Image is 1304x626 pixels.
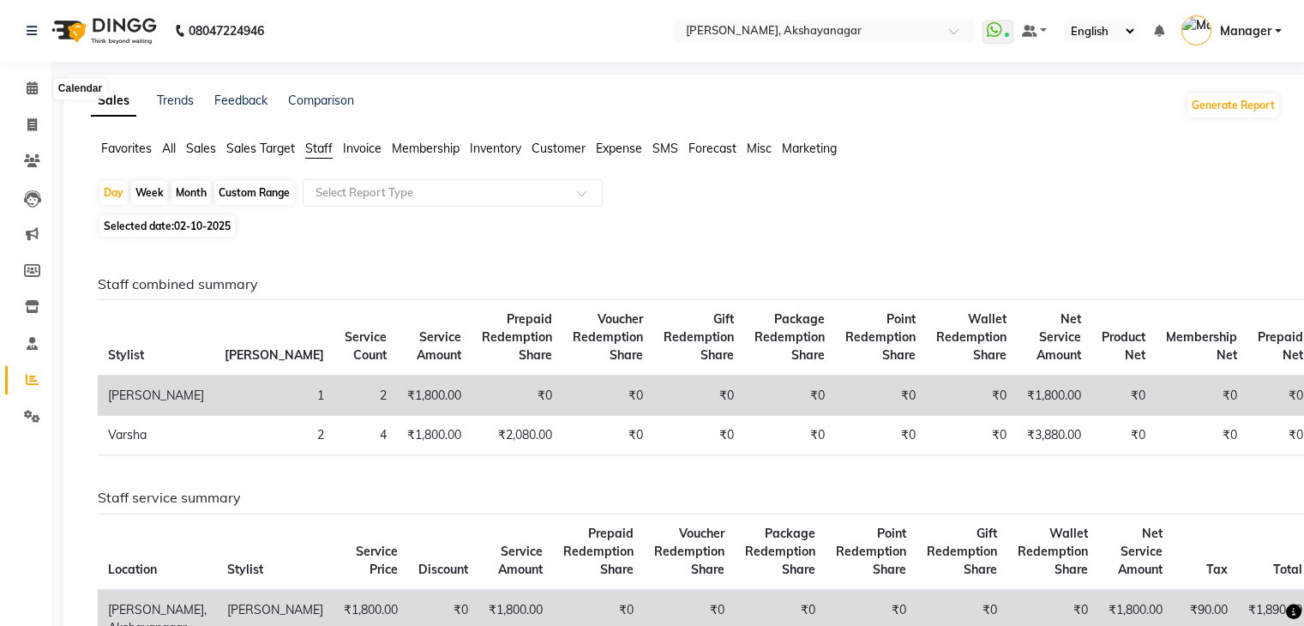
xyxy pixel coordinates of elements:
span: Stylist [227,562,263,577]
span: Forecast [688,141,736,156]
span: Customer [532,141,586,156]
span: Net Service Amount [1037,311,1081,363]
span: Wallet Redemption Share [1018,526,1088,577]
span: Total [1273,562,1302,577]
td: Varsha [98,416,214,455]
span: Location [108,562,157,577]
h6: Staff combined summary [98,276,1267,292]
span: Stylist [108,347,144,363]
img: Manager [1181,15,1211,45]
img: logo [44,7,161,55]
a: Feedback [214,93,267,108]
h6: Staff service summary [98,490,1267,506]
td: ₹0 [1156,416,1247,455]
div: Week [131,181,168,205]
span: Expense [596,141,642,156]
td: ₹3,880.00 [1017,416,1091,455]
span: Service Count [345,329,387,363]
td: ₹0 [835,376,926,416]
span: Voucher Redemption Share [654,526,724,577]
div: Month [171,181,211,205]
span: Gift Redemption Share [664,311,734,363]
td: ₹2,080.00 [472,416,562,455]
span: Point Redemption Share [845,311,916,363]
span: Package Redemption Share [754,311,825,363]
span: Wallet Redemption Share [936,311,1007,363]
td: ₹0 [835,416,926,455]
span: Net Service Amount [1118,526,1163,577]
span: Discount [418,562,468,577]
span: 02-10-2025 [174,220,231,232]
td: [PERSON_NAME] [98,376,214,416]
span: Service Amount [417,329,461,363]
td: 2 [334,376,397,416]
span: Gift Redemption Share [927,526,997,577]
td: ₹0 [562,376,653,416]
span: Selected date: [99,215,235,237]
td: ₹1,800.00 [1017,376,1091,416]
td: ₹0 [562,416,653,455]
button: Generate Report [1187,93,1279,117]
span: Service Price [356,544,398,577]
td: ₹1,800.00 [397,416,472,455]
span: Membership Net [1166,329,1237,363]
span: Sales Target [226,141,295,156]
span: Prepaid Net [1258,329,1303,363]
td: 4 [334,416,397,455]
span: Invoice [343,141,382,156]
span: All [162,141,176,156]
td: ₹0 [744,416,835,455]
a: Comparison [288,93,354,108]
span: Inventory [470,141,521,156]
td: ₹0 [1156,376,1247,416]
span: Voucher Redemption Share [573,311,643,363]
span: Sales [186,141,216,156]
td: ₹0 [926,376,1017,416]
td: ₹0 [472,376,562,416]
a: Trends [157,93,194,108]
td: ₹1,800.00 [397,376,472,416]
span: Tax [1206,562,1228,577]
span: SMS [652,141,678,156]
div: Calendar [54,79,106,99]
td: ₹0 [1091,376,1156,416]
td: 2 [214,416,334,455]
span: [PERSON_NAME] [225,347,324,363]
b: 08047224946 [189,7,264,55]
div: Custom Range [214,181,294,205]
span: Staff [305,141,333,156]
span: Favorites [101,141,152,156]
td: ₹0 [1091,416,1156,455]
span: Membership [392,141,460,156]
span: Service Amount [498,544,543,577]
span: Manager [1220,22,1271,40]
span: Product Net [1102,329,1145,363]
td: ₹0 [926,416,1017,455]
span: Package Redemption Share [745,526,815,577]
td: 1 [214,376,334,416]
td: ₹0 [653,416,744,455]
td: ₹0 [744,376,835,416]
span: Misc [747,141,772,156]
td: ₹0 [653,376,744,416]
div: Day [99,181,128,205]
span: Marketing [782,141,837,156]
span: Point Redemption Share [836,526,906,577]
span: Prepaid Redemption Share [482,311,552,363]
span: Prepaid Redemption Share [563,526,634,577]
